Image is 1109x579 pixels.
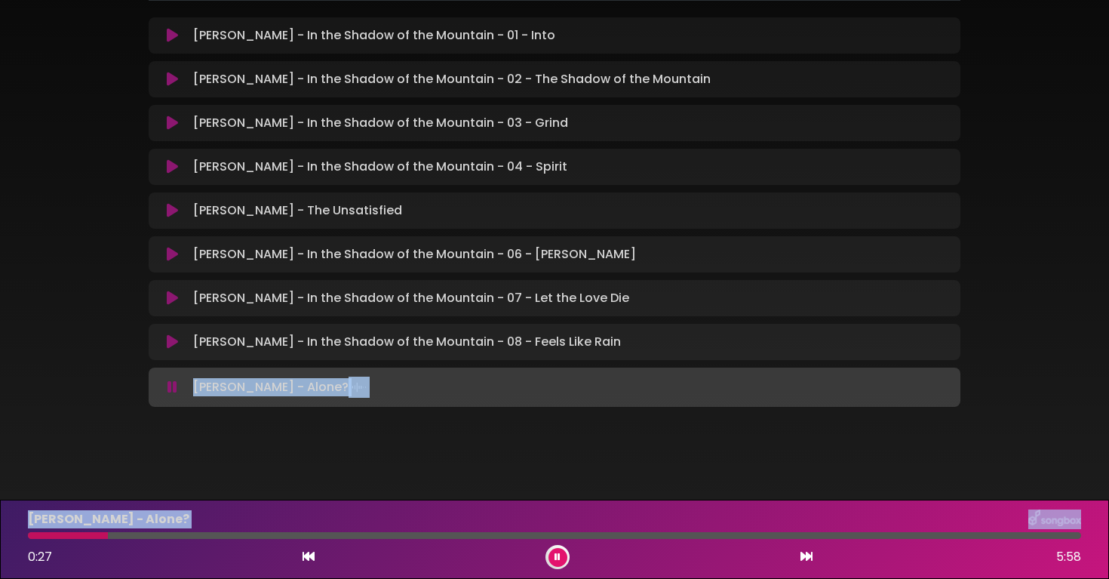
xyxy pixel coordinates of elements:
p: [PERSON_NAME] - The Unsatisfied [193,202,402,220]
img: waveform4.gif [349,377,370,398]
p: [PERSON_NAME] - In the Shadow of the Mountain - 02 - The Shadow of the Mountain [193,70,711,88]
p: [PERSON_NAME] - In the Shadow of the Mountain - 07 - Let the Love Die [193,289,629,307]
p: [PERSON_NAME] - In the Shadow of the Mountain - 08 - Feels Like Rain [193,333,621,351]
p: [PERSON_NAME] - In the Shadow of the Mountain - 03 - Grind [193,114,568,132]
p: [PERSON_NAME] - In the Shadow of the Mountain - 06 - [PERSON_NAME] [193,245,636,263]
p: [PERSON_NAME] - In the Shadow of the Mountain - 04 - Spirit [193,158,567,176]
p: [PERSON_NAME] - Alone? [193,377,370,398]
p: [PERSON_NAME] - In the Shadow of the Mountain - 01 - Into [193,26,555,45]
